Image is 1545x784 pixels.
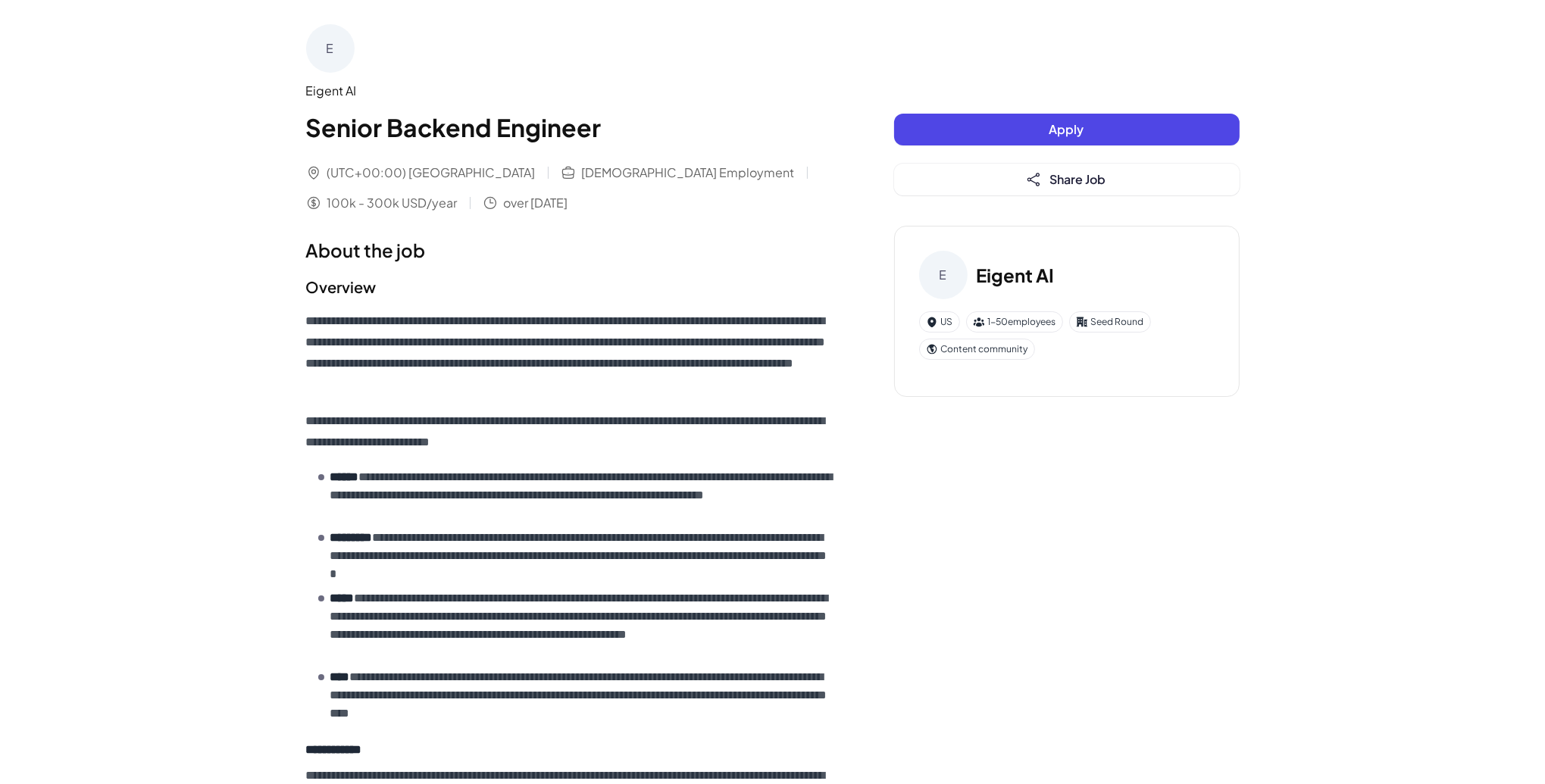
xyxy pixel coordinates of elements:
span: [DEMOGRAPHIC_DATA] Employment [582,164,795,182]
span: Share Job [1050,171,1106,187]
div: E [306,24,355,73]
span: over [DATE] [504,194,568,212]
button: Apply [894,114,1240,145]
span: Apply [1049,121,1084,137]
div: US [919,311,960,333]
h3: Eigent AI [977,261,1055,289]
div: E [919,251,968,299]
h1: Senior Backend Engineer [306,109,833,145]
div: 1-50 employees [966,311,1063,333]
h2: Overview [306,276,833,298]
div: Eigent AI [306,82,833,100]
div: Seed Round [1069,311,1151,333]
div: Content community [919,339,1035,360]
span: 100k - 300k USD/year [327,194,458,212]
span: (UTC+00:00) [GEOGRAPHIC_DATA] [327,164,536,182]
button: Share Job [894,164,1240,195]
h1: About the job [306,236,833,264]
